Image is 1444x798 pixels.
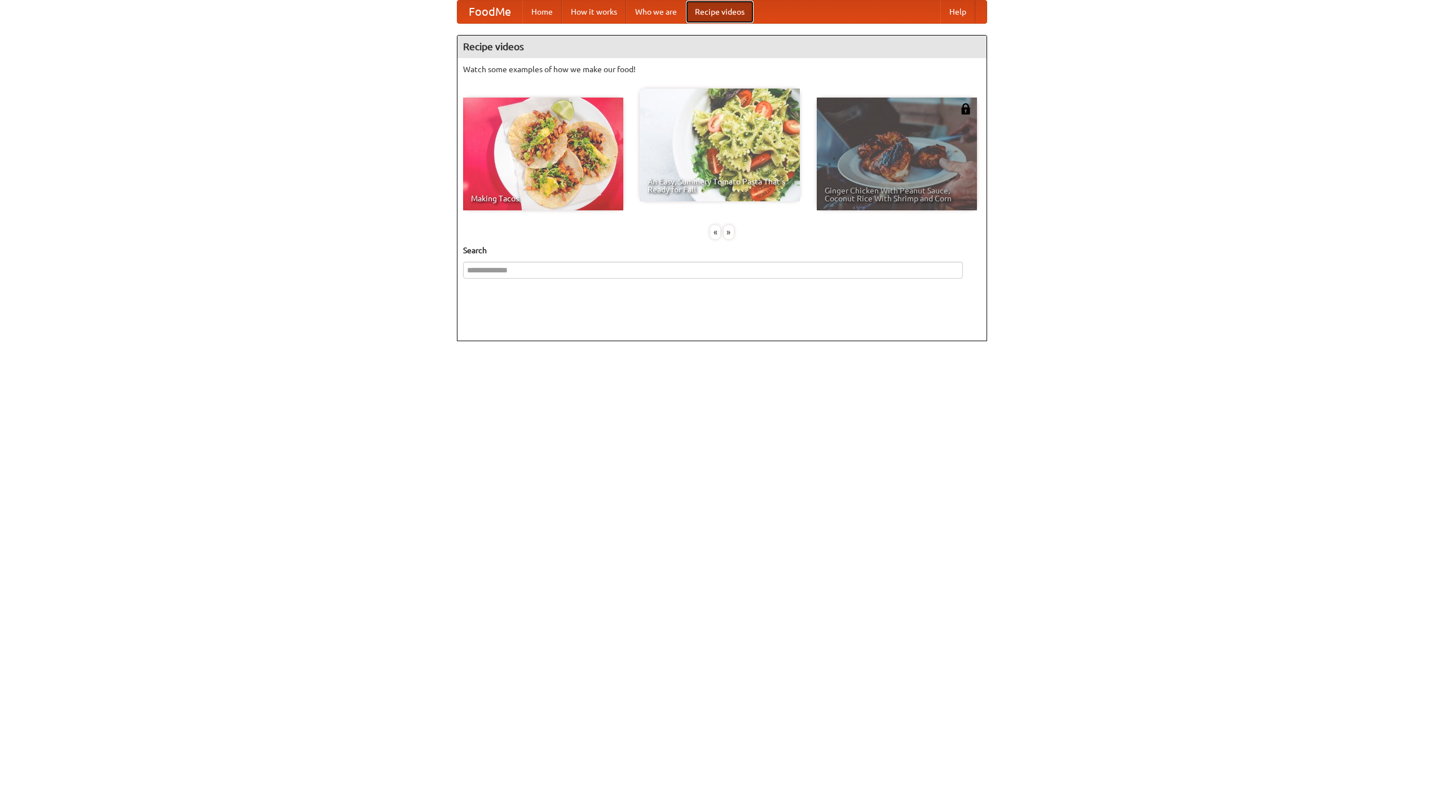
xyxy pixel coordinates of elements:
a: Making Tacos [463,98,623,210]
p: Watch some examples of how we make our food! [463,64,981,75]
a: Home [522,1,562,23]
span: An Easy, Summery Tomato Pasta That's Ready for Fall [648,178,792,193]
a: Recipe videos [686,1,754,23]
img: 483408.png [960,103,971,114]
h4: Recipe videos [457,36,987,58]
a: FoodMe [457,1,522,23]
div: » [724,225,734,239]
a: Help [940,1,975,23]
span: Making Tacos [471,195,615,202]
a: An Easy, Summery Tomato Pasta That's Ready for Fall [640,89,800,201]
a: How it works [562,1,626,23]
div: « [710,225,720,239]
a: Who we are [626,1,686,23]
h5: Search [463,245,981,256]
